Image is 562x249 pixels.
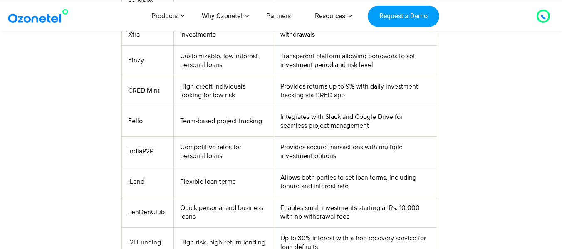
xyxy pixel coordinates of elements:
td: Provides returns up to 9% with daily investment tracking via CRED app [274,76,437,106]
a: Request a Demo [368,5,439,27]
a: Resources [303,2,357,31]
td: iLend [121,167,173,197]
td: Competitive rates for personal loans [174,136,274,167]
a: Partners [254,2,303,31]
td: Quick personal and business loans [174,197,274,227]
td: Enables small investments starting at Rs. 10,000 with no withdrawal fees [274,197,437,227]
td: Transparent platform allowing borrowers to set investment period and risk level [274,45,437,76]
td: High-credit individuals looking for low risk [174,76,274,106]
td: Flexible loan terms [174,167,274,197]
td: Team-based project tracking [174,106,274,136]
td: IndiaP2P [121,136,173,167]
td: LenDenClub [121,197,173,227]
td: Allows both parties to set loan terms, including tenure and interest rate [274,167,437,197]
a: Why Ozonetel [190,2,254,31]
td: CRED Mint [121,76,173,106]
td: Fello [121,106,173,136]
td: Finzy [121,45,173,76]
td: Integrates with Slack and Google Drive for seamless project management [274,106,437,136]
td: Provides secure transactions with multiple investment options [274,136,437,167]
a: Products [139,2,190,31]
td: Customizable, low-interest personal loans [174,45,274,76]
